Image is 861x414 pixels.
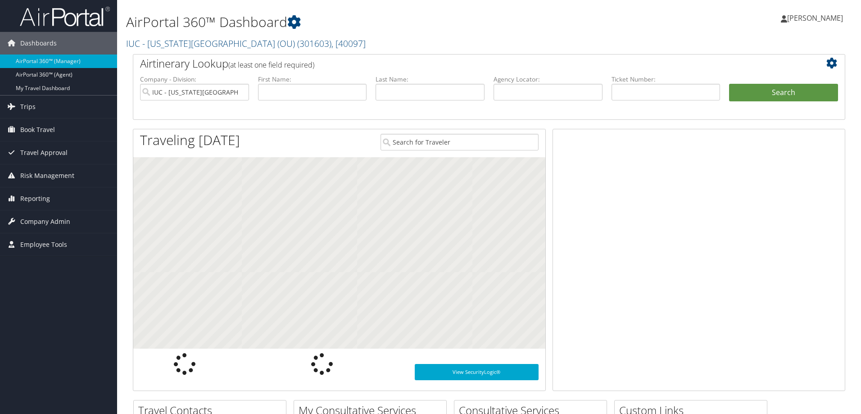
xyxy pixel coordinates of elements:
[331,37,366,50] span: , [ 40097 ]
[415,364,539,380] a: View SecurityLogic®
[781,5,852,32] a: [PERSON_NAME]
[20,96,36,118] span: Trips
[787,13,843,23] span: [PERSON_NAME]
[20,187,50,210] span: Reporting
[140,75,249,84] label: Company - Division:
[20,32,57,55] span: Dashboards
[20,164,74,187] span: Risk Management
[258,75,367,84] label: First Name:
[20,233,67,256] span: Employee Tools
[381,134,539,150] input: Search for Traveler
[297,37,331,50] span: ( 301603 )
[228,60,314,70] span: (at least one field required)
[20,6,110,27] img: airportal-logo.png
[140,131,240,150] h1: Traveling [DATE]
[126,37,366,50] a: IUC - [US_STATE][GEOGRAPHIC_DATA] (OU)
[612,75,721,84] label: Ticket Number:
[494,75,603,84] label: Agency Locator:
[20,141,68,164] span: Travel Approval
[126,13,610,32] h1: AirPortal 360™ Dashboard
[140,56,779,71] h2: Airtinerary Lookup
[20,118,55,141] span: Book Travel
[729,84,838,102] button: Search
[376,75,485,84] label: Last Name:
[20,210,70,233] span: Company Admin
